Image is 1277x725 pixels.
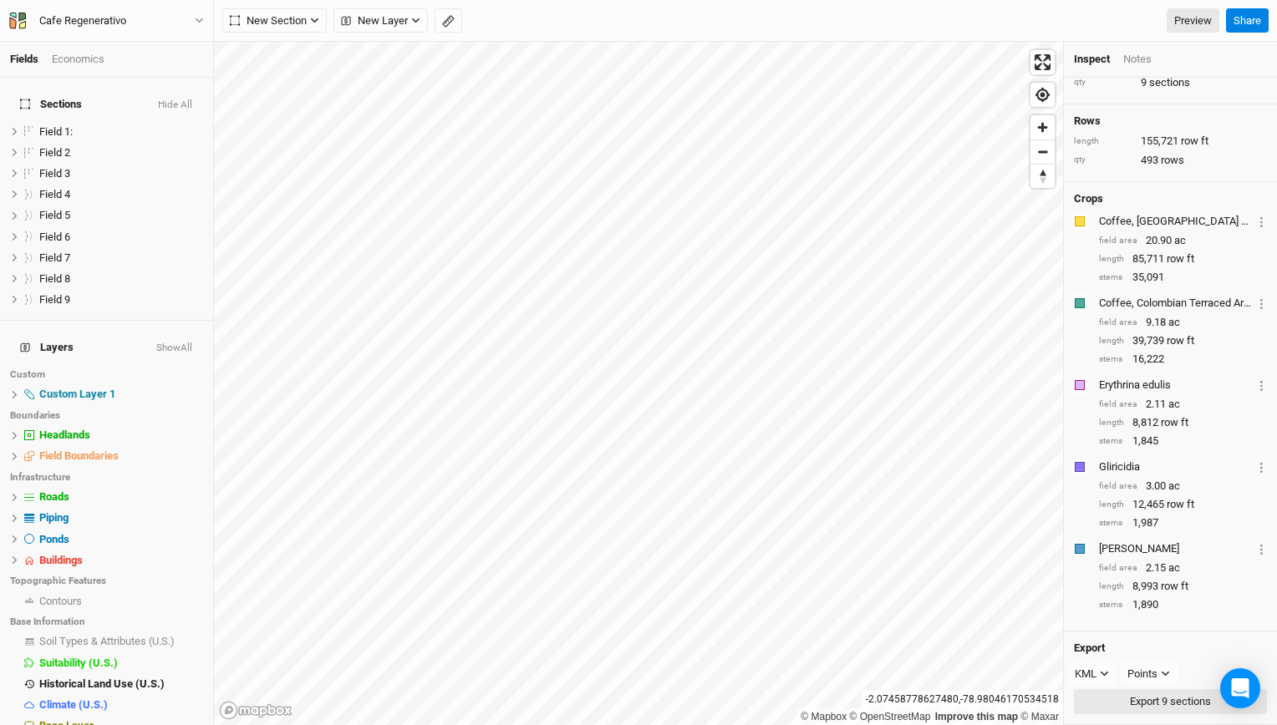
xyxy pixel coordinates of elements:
[1127,666,1157,682] div: Points
[1181,134,1208,149] span: row ft
[39,231,203,244] div: Field 6
[1074,135,1132,148] div: length
[1099,499,1124,511] div: length
[1220,668,1260,708] div: Open Intercom Messenger
[1099,353,1124,366] div: stems
[1161,153,1184,168] span: rows
[1099,581,1124,593] div: length
[850,711,931,722] a: OpenStreetMap
[39,490,69,503] span: Roads
[1074,153,1267,168] div: 493
[1099,397,1267,412] div: 2.11
[39,428,90,441] span: Headlands
[435,8,462,33] button: Shortcut: M
[1099,317,1137,329] div: field area
[1167,497,1194,512] span: row ft
[39,146,203,160] div: Field 2
[1030,50,1055,74] button: Enter fullscreen
[1256,375,1267,394] button: Crop Usage
[39,388,115,400] span: Custom Layer 1
[1099,459,1253,474] div: Gliricidia
[1168,315,1180,330] span: ac
[39,554,203,567] div: Buildings
[1099,233,1267,248] div: 20.90
[1120,662,1178,687] button: Points
[1099,597,1267,612] div: 1,890
[39,635,203,648] div: Soil Types & Attributes (U.S.)
[1099,541,1253,556] div: Inga
[1256,539,1267,558] button: Crop Usage
[1099,480,1137,493] div: field area
[341,13,408,29] span: New Layer
[1099,378,1253,393] div: Erythrina edulis
[39,554,83,566] span: Buildings
[1020,711,1059,722] a: Maxar
[39,293,203,307] div: Field 9
[39,125,203,139] div: Field 1:
[1099,270,1267,285] div: 35,091
[39,635,175,647] span: Soil Types & Attributes (U.S.)
[214,42,1063,725] canvas: Map
[1099,560,1267,575] div: 2.15
[1099,435,1124,448] div: stems
[230,13,307,29] span: New Section
[39,209,203,222] div: Field 5
[1099,333,1267,348] div: 39,739
[1256,293,1267,312] button: Crop Usage
[1099,398,1137,411] div: field area
[1074,689,1267,714] button: Export 9 sections
[1074,76,1132,89] div: qty
[1074,192,1103,205] h4: Crops
[39,125,73,138] span: Field 1:
[801,711,847,722] a: Mapbox
[1167,251,1194,266] span: row ft
[39,677,203,691] div: Historical Land Use (U.S.)
[1099,296,1253,311] div: Coffee, Colombian Terraced Arrabica
[1099,352,1267,367] div: 16,222
[1168,560,1180,575] span: ac
[39,449,203,463] div: Field Boundaries
[1075,666,1096,682] div: KML
[39,595,82,607] span: Contours
[1030,164,1055,188] button: Reset bearing to north
[39,449,119,462] span: Field Boundaries
[39,533,69,545] span: Ponds
[1030,139,1055,164] button: Zoom out
[39,13,126,29] div: Cafe Regenerativo
[155,342,193,354] button: ShowAll
[39,511,69,524] span: Piping
[1099,253,1124,266] div: length
[1161,579,1188,594] span: row ft
[39,595,203,608] div: Contours
[1099,579,1267,594] div: 8,993
[39,167,70,180] span: Field 3
[1099,479,1267,494] div: 3.00
[1099,271,1124,284] div: stems
[39,293,70,306] span: Field 9
[10,53,38,65] a: Fields
[1168,479,1180,494] span: ac
[935,711,1018,722] a: Improve this map
[1149,75,1190,90] span: sections
[8,12,205,30] button: Cafe Regenerativo
[20,98,82,111] span: Sections
[39,272,70,285] span: Field 8
[1256,211,1267,231] button: Crop Usage
[1030,83,1055,107] button: Find my location
[1099,515,1267,530] div: 1,987
[39,677,165,690] span: Historical Land Use (U.S.)
[1074,52,1110,67] div: Inspect
[39,167,203,180] div: Field 3
[1099,415,1267,430] div: 8,812
[1226,8,1269,33] button: Share
[39,657,118,669] span: Suitability (U.S.)
[39,428,203,442] div: Headlands
[1167,8,1219,33] a: Preview
[333,8,428,33] button: New Layer
[39,511,203,525] div: Piping
[39,533,203,546] div: Ponds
